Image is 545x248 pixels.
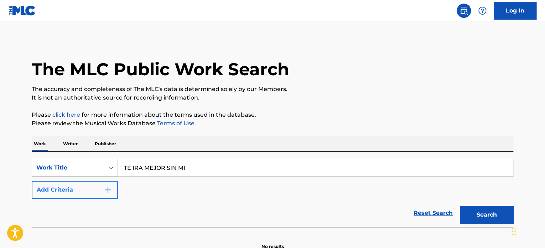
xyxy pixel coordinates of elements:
a: Reset Search [410,205,456,221]
iframe: Chat Widget [509,214,545,248]
a: click here [52,111,80,118]
p: The accuracy and completeness of The MLC's data is determined solely by our Members. [32,85,513,93]
img: 9d2ae6d4665cec9f34b9.svg [104,186,112,194]
div: Drag [512,221,516,242]
img: help [478,6,487,15]
p: Work [32,136,48,151]
h1: The MLC Public Work Search [32,59,289,80]
button: Add Criteria [32,181,118,199]
p: Please for more information about the terms used in the database. [32,111,513,119]
div: Help [475,4,489,18]
p: It is not an authoritative source for recording information. [32,93,513,102]
button: Search [460,206,513,224]
p: Publisher [93,136,118,151]
div: Work Title [36,163,100,172]
p: Writer [61,136,80,151]
a: Terms of Use [156,120,194,127]
p: Please review the Musical Works Database [32,119,513,128]
a: Log In [494,2,536,20]
form: Search Form [32,159,513,227]
img: MLC Logo [9,5,36,16]
a: Public Search [457,4,471,18]
img: search [460,6,468,15]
